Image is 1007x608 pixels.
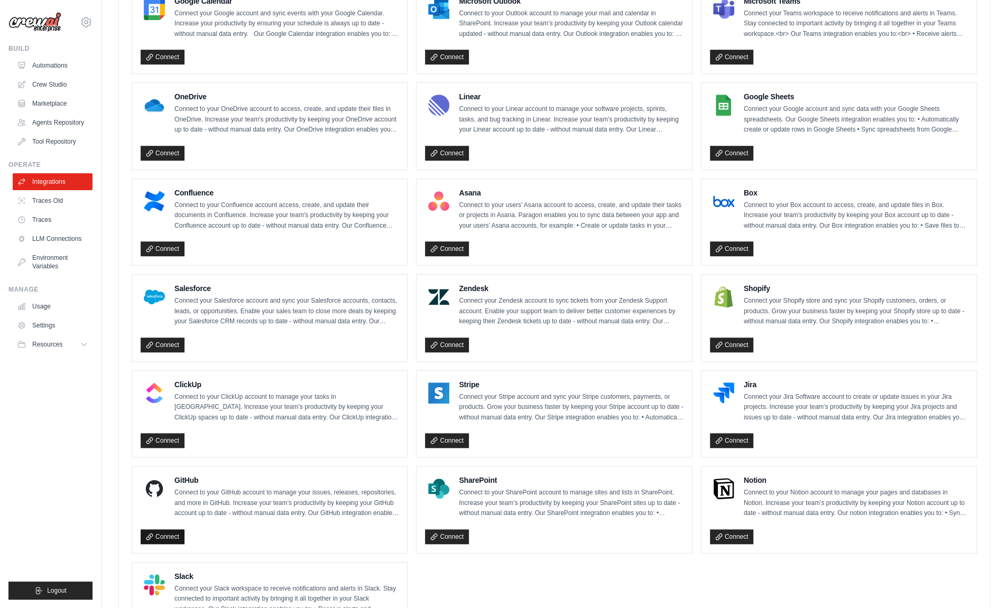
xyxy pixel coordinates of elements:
a: Agents Repository [13,114,93,131]
img: Linear Logo [428,95,449,116]
div: Manage [8,285,93,294]
img: OneDrive Logo [144,95,165,116]
h4: Asana [459,188,683,198]
h4: SharePoint [459,475,683,485]
a: Connect [710,241,754,256]
span: Resources [32,340,62,349]
h4: ClickUp [174,379,399,390]
a: Marketplace [13,95,93,112]
a: Connect [425,241,469,256]
h4: OneDrive [174,91,399,102]
p: Connect to your ClickUp account to manage your tasks in [GEOGRAPHIC_DATA]. Increase your team’s p... [174,392,399,423]
img: SharePoint Logo [428,478,449,499]
a: Connect [710,529,754,544]
a: Usage [13,298,93,315]
span: Logout [47,586,67,595]
a: Connect [141,50,184,64]
h4: Box [744,188,968,198]
button: Logout [8,582,93,600]
a: Traces Old [13,192,93,209]
h4: Jira [744,379,968,390]
p: Connect to your Outlook account to manage your mail and calendar in SharePoint. Increase your tea... [459,8,683,40]
a: Settings [13,317,93,334]
h4: Salesforce [174,283,399,294]
a: Connect [141,241,184,256]
img: Salesforce Logo [144,286,165,307]
a: Traces [13,211,93,228]
p: Connect your Salesforce account and sync your Salesforce accounts, contacts, leads, or opportunit... [174,296,399,327]
p: Connect to your Confluence account access, create, and update their documents in Confluence. Incr... [174,200,399,231]
p: Connect your Teams workspace to receive notifications and alerts in Teams. Stay connected to impo... [744,8,968,40]
a: Connect [425,146,469,161]
img: Jira Logo [713,382,734,404]
div: Build [8,44,93,53]
button: Resources [13,336,93,353]
p: Connect your Stripe account and sync your Stripe customers, payments, or products. Grow your busi... [459,392,683,423]
a: Connect [141,529,184,544]
a: Connect [710,146,754,161]
p: Connect to your SharePoint account to manage sites and lists in SharePoint. Increase your team’s ... [459,488,683,519]
img: Notion Logo [713,478,734,499]
h4: Stripe [459,379,683,390]
p: Connect to your Box account to access, create, and update files in Box. Increase your team’s prod... [744,200,968,231]
a: Connect [710,50,754,64]
img: Zendesk Logo [428,286,449,307]
a: Connect [425,50,469,64]
h4: Linear [459,91,683,102]
a: Integrations [13,173,93,190]
a: LLM Connections [13,230,93,247]
img: Shopify Logo [713,286,734,307]
a: Connect [710,433,754,448]
p: Connect to your OneDrive account to access, create, and update their files in OneDrive. Increase ... [174,104,399,135]
img: Slack Logo [144,574,165,595]
h4: Slack [174,571,399,582]
p: Connect to your GitHub account to manage your issues, releases, repositories, and more in GitHub.... [174,488,399,519]
img: Google Sheets Logo [713,95,734,116]
a: Connect [141,338,184,352]
p: Connect your Google account and sync events with your Google Calendar. Increase your productivity... [174,8,399,40]
a: Connect [141,433,184,448]
p: Connect to your Linear account to manage your software projects, sprints, tasks, and bug tracking... [459,104,683,135]
div: Operate [8,161,93,169]
h4: Google Sheets [744,91,968,102]
h4: Notion [744,475,968,485]
a: Connect [141,146,184,161]
img: Asana Logo [428,191,449,212]
p: Connect to your Notion account to manage your pages and databases in Notion. Increase your team’s... [744,488,968,519]
p: Connect your Shopify store and sync your Shopify customers, orders, or products. Grow your busine... [744,296,968,327]
img: GitHub Logo [144,478,165,499]
p: Connect your Zendesk account to sync tickets from your Zendesk Support account. Enable your suppo... [459,296,683,327]
a: Automations [13,57,93,74]
h4: Shopify [744,283,968,294]
img: Logo [8,12,61,32]
a: Connect [710,338,754,352]
a: Tool Repository [13,133,93,150]
h4: GitHub [174,475,399,485]
a: Connect [425,433,469,448]
h4: Confluence [174,188,399,198]
img: Confluence Logo [144,191,165,212]
p: Connect to your users’ Asana account to access, create, and update their tasks or projects in Asa... [459,200,683,231]
a: Connect [425,338,469,352]
a: Connect [425,529,469,544]
a: Crew Studio [13,76,93,93]
h4: Zendesk [459,283,683,294]
img: Box Logo [713,191,734,212]
img: Stripe Logo [428,382,449,404]
p: Connect your Google account and sync data with your Google Sheets spreadsheets. Our Google Sheets... [744,104,968,135]
p: Connect your Jira Software account to create or update issues in your Jira projects. Increase you... [744,392,968,423]
img: ClickUp Logo [144,382,165,404]
a: Environment Variables [13,249,93,275]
